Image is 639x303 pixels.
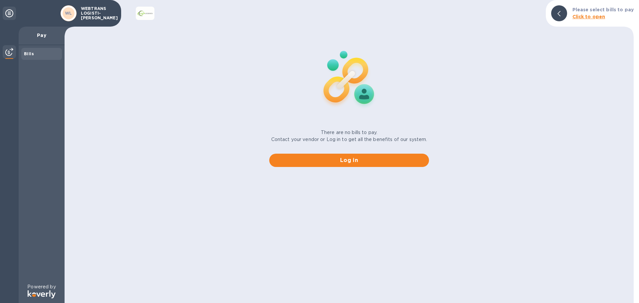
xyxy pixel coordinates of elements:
[81,6,114,20] p: WEBTRANS LOGISTI-[PERSON_NAME]
[572,7,634,12] b: Please select bills to pay
[24,32,59,39] p: Pay
[65,11,72,16] b: WL
[572,14,605,19] b: Click to open
[27,283,56,290] p: Powered by
[28,290,56,298] img: Logo
[24,51,34,56] b: Bills
[269,154,429,167] button: Log in
[271,129,427,143] p: There are no bills to pay. Contact your vendor or Log in to get all the benefits of our system.
[275,156,424,164] span: Log in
